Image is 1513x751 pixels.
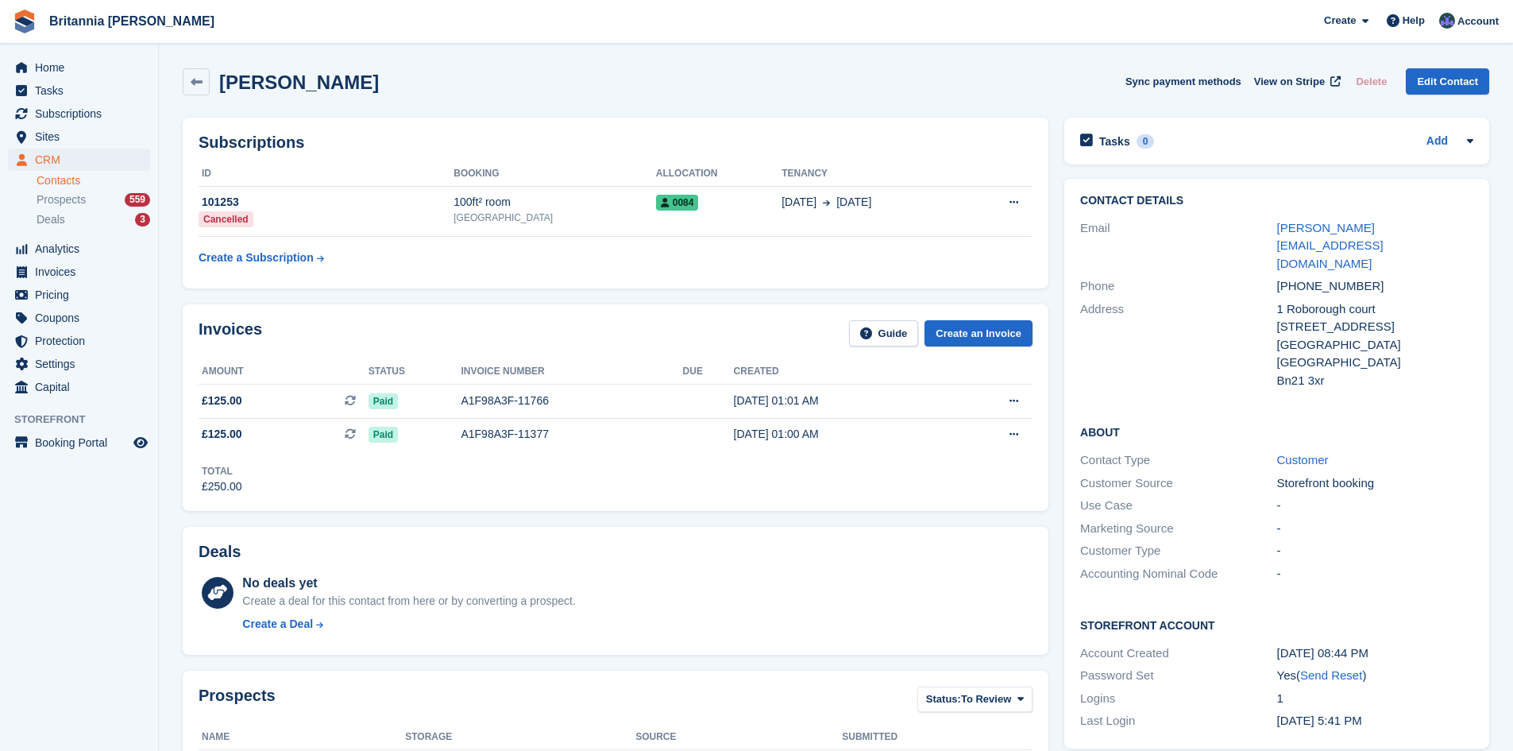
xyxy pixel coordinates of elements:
a: Prospects 559 [37,192,150,208]
a: Deals 3 [37,211,150,228]
th: Source [635,725,842,750]
div: Cancelled [199,211,253,227]
span: £125.00 [202,426,242,443]
th: Tenancy [782,161,965,187]
div: [DATE] 01:01 AM [734,393,949,409]
img: Lee Cradock [1439,13,1455,29]
a: Create a Deal [242,616,575,633]
a: Customer [1277,453,1329,466]
span: Help [1403,13,1425,29]
a: View on Stripe [1248,68,1344,95]
div: Address [1080,300,1276,390]
th: Allocation [656,161,782,187]
span: Subscriptions [35,103,130,125]
a: menu [8,103,150,125]
div: [GEOGRAPHIC_DATA] [1277,354,1473,372]
a: Add [1426,133,1448,151]
div: 559 [125,193,150,207]
h2: Deals [199,543,241,561]
div: Create a Deal [242,616,313,633]
div: Account Created [1080,645,1276,663]
a: Edit Contact [1406,68,1489,95]
a: Britannia [PERSON_NAME] [43,8,221,34]
h2: [PERSON_NAME] [219,72,379,93]
span: Sites [35,126,130,148]
div: Last Login [1080,712,1276,730]
span: Booking Portal [35,432,130,454]
time: 2025-08-12 16:41:38 UTC [1277,714,1362,727]
div: [DATE] 01:00 AM [734,426,949,443]
div: - [1277,542,1473,560]
div: [GEOGRAPHIC_DATA] [1277,336,1473,354]
div: Email [1080,219,1276,273]
a: Send Reset [1300,668,1362,682]
th: Created [734,359,949,385]
button: Delete [1349,68,1393,95]
h2: Tasks [1099,134,1130,149]
a: menu [8,284,150,306]
a: menu [8,307,150,329]
th: ID [199,161,454,187]
div: - [1277,565,1473,583]
span: Paid [369,393,398,409]
div: Storefront booking [1277,474,1473,493]
span: Account [1457,14,1499,29]
h2: Invoices [199,320,262,346]
span: Storefront [14,412,158,428]
a: Create an Invoice [924,320,1032,346]
span: [DATE] [836,194,871,211]
span: Coupons [35,307,130,329]
img: stora-icon-8386f47178a22dfd0bd8f6a31ec36ba5ce8667c1dd55bd0f319d3a0aa187defe.svg [13,10,37,33]
a: Preview store [131,433,150,452]
a: menu [8,126,150,148]
h2: Contact Details [1080,195,1473,207]
span: View on Stripe [1254,74,1325,90]
span: Capital [35,376,130,398]
span: Analytics [35,238,130,260]
a: menu [8,353,150,375]
div: £250.00 [202,478,242,495]
a: Guide [849,320,919,346]
div: 0 [1137,134,1155,149]
span: 0084 [656,195,699,211]
span: CRM [35,149,130,171]
span: Deals [37,212,65,227]
div: Accounting Nominal Code [1080,565,1276,583]
div: Create a deal for this contact from here or by converting a prospect. [242,593,575,610]
span: Settings [35,353,130,375]
th: Name [199,725,405,750]
span: Paid [369,427,398,443]
div: Yes [1277,667,1473,685]
a: menu [8,432,150,454]
span: Pricing [35,284,130,306]
a: menu [8,79,150,102]
div: Customer Type [1080,542,1276,560]
div: 1 Roborough court [STREET_ADDRESS] [1277,300,1473,336]
div: Logins [1080,690,1276,708]
span: [DATE] [782,194,816,211]
th: Submitted [842,725,961,750]
a: menu [8,330,150,352]
span: Invoices [35,261,130,283]
a: menu [8,376,150,398]
h2: Prospects [199,687,276,716]
div: Use Case [1080,497,1276,515]
a: [PERSON_NAME][EMAIL_ADDRESS][DOMAIN_NAME] [1277,221,1384,270]
span: Prospects [37,192,86,207]
h2: About [1080,424,1473,439]
th: Invoice number [461,359,682,385]
span: Protection [35,330,130,352]
div: 100ft² room [454,194,655,211]
div: 3 [135,213,150,226]
div: [GEOGRAPHIC_DATA] [454,211,655,225]
th: Status [369,359,461,385]
span: Status: [926,691,961,707]
span: Tasks [35,79,130,102]
div: Total [202,464,242,478]
div: Create a Subscription [199,250,314,266]
th: Booking [454,161,655,187]
span: £125.00 [202,393,242,409]
th: Due [683,359,734,385]
div: [PHONE_NUMBER] [1277,277,1473,296]
th: Storage [405,725,635,750]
